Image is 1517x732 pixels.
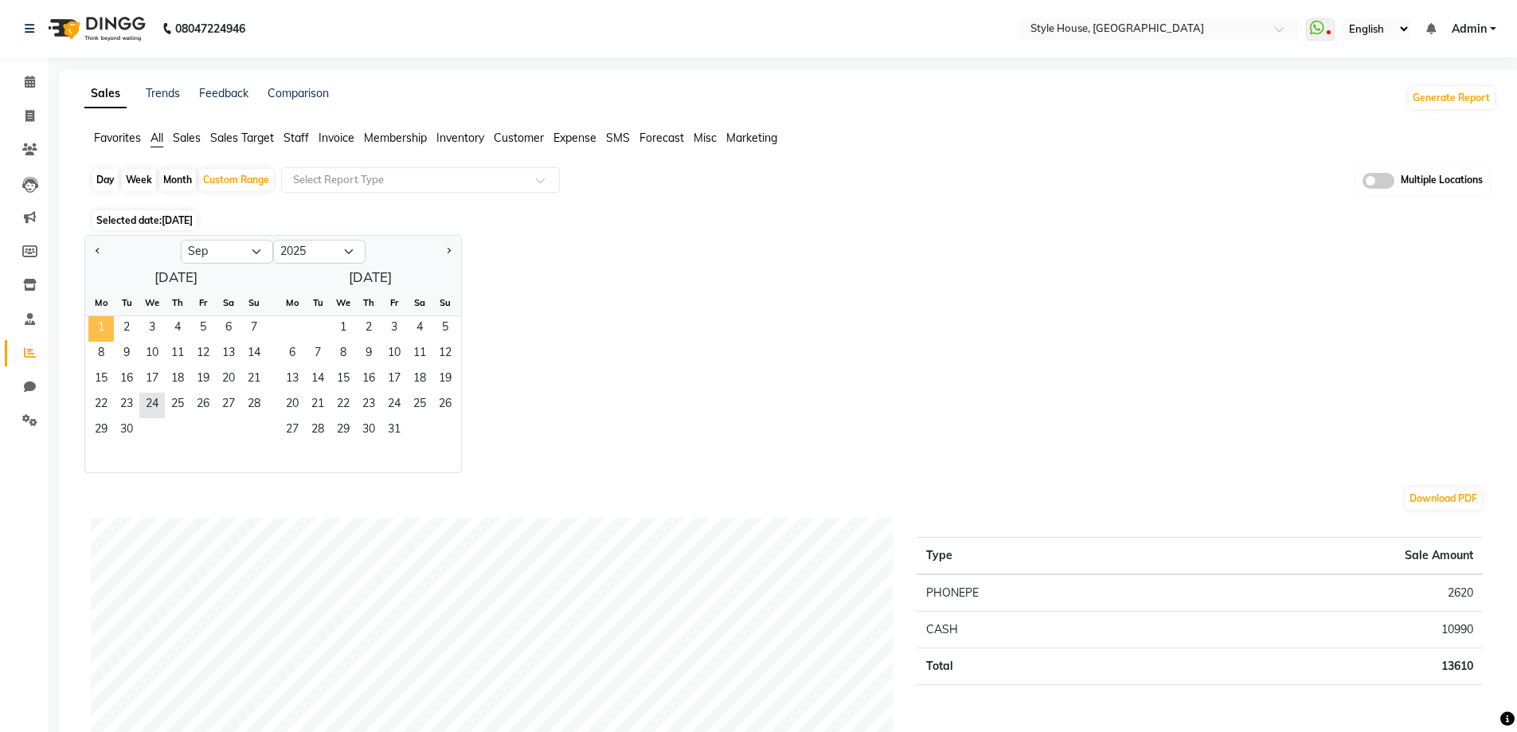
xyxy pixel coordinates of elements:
[330,342,356,367] span: 8
[190,316,216,342] span: 5
[216,342,241,367] div: Saturday, September 13, 2025
[216,367,241,393] span: 20
[146,86,180,100] a: Trends
[726,131,777,145] span: Marketing
[88,316,114,342] div: Monday, September 1, 2025
[694,131,717,145] span: Misc
[280,342,305,367] span: 6
[432,393,458,418] span: 26
[84,80,127,108] a: Sales
[190,393,216,418] span: 26
[199,86,248,100] a: Feedback
[553,131,596,145] span: Expense
[268,86,329,100] a: Comparison
[1406,487,1481,510] button: Download PDF
[407,393,432,418] div: Saturday, October 25, 2025
[381,342,407,367] span: 10
[216,342,241,367] span: 13
[432,367,458,393] div: Sunday, October 19, 2025
[356,342,381,367] div: Thursday, October 9, 2025
[139,342,165,367] span: 10
[139,367,165,393] span: 17
[356,418,381,444] div: Thursday, October 30, 2025
[407,290,432,315] div: Sa
[88,418,114,444] span: 29
[494,131,544,145] span: Customer
[190,342,216,367] span: 12
[381,393,407,418] div: Friday, October 24, 2025
[305,367,330,393] span: 14
[407,367,432,393] span: 18
[165,342,190,367] span: 11
[139,290,165,315] div: We
[122,169,156,191] div: Week
[139,316,165,342] span: 3
[381,393,407,418] span: 24
[139,393,165,418] span: 24
[114,393,139,418] span: 23
[280,418,305,444] span: 27
[305,290,330,315] div: Tu
[436,131,484,145] span: Inventory
[356,418,381,444] span: 30
[151,131,163,145] span: All
[175,6,245,51] b: 08047224946
[442,239,455,264] button: Next month
[165,342,190,367] div: Thursday, September 11, 2025
[92,169,119,191] div: Day
[139,367,165,393] div: Wednesday, September 17, 2025
[216,393,241,418] span: 27
[114,316,139,342] span: 2
[330,367,356,393] span: 15
[114,418,139,444] div: Tuesday, September 30, 2025
[407,393,432,418] span: 25
[190,367,216,393] div: Friday, September 19, 2025
[216,290,241,315] div: Sa
[330,367,356,393] div: Wednesday, October 15, 2025
[88,367,114,393] span: 15
[432,393,458,418] div: Sunday, October 26, 2025
[190,290,216,315] div: Fr
[88,367,114,393] div: Monday, September 15, 2025
[381,316,407,342] div: Friday, October 3, 2025
[181,240,273,264] select: Select month
[190,367,216,393] span: 19
[1409,87,1494,109] button: Generate Report
[165,393,190,418] span: 25
[280,367,305,393] div: Monday, October 13, 2025
[210,131,274,145] span: Sales Target
[330,316,356,342] span: 1
[381,367,407,393] span: 17
[407,367,432,393] div: Saturday, October 18, 2025
[92,239,104,264] button: Previous month
[114,367,139,393] span: 16
[241,367,267,393] div: Sunday, September 21, 2025
[305,418,330,444] div: Tuesday, October 28, 2025
[88,393,114,418] span: 22
[330,393,356,418] span: 22
[88,290,114,315] div: Mo
[305,342,330,367] div: Tuesday, October 7, 2025
[139,393,165,418] div: Wednesday, September 24, 2025
[190,316,216,342] div: Friday, September 5, 2025
[305,418,330,444] span: 28
[330,393,356,418] div: Wednesday, October 22, 2025
[432,290,458,315] div: Su
[1452,21,1487,37] span: Admin
[356,367,381,393] span: 16
[114,316,139,342] div: Tuesday, September 2, 2025
[917,574,1171,612] td: PHONEPE
[407,316,432,342] span: 4
[319,131,354,145] span: Invoice
[330,316,356,342] div: Wednesday, October 1, 2025
[173,131,201,145] span: Sales
[606,131,630,145] span: SMS
[280,393,305,418] div: Monday, October 20, 2025
[356,393,381,418] span: 23
[1171,574,1483,612] td: 2620
[273,240,366,264] select: Select year
[1401,173,1483,189] span: Multiple Locations
[241,393,267,418] div: Sunday, September 28, 2025
[280,418,305,444] div: Monday, October 27, 2025
[162,214,193,226] span: [DATE]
